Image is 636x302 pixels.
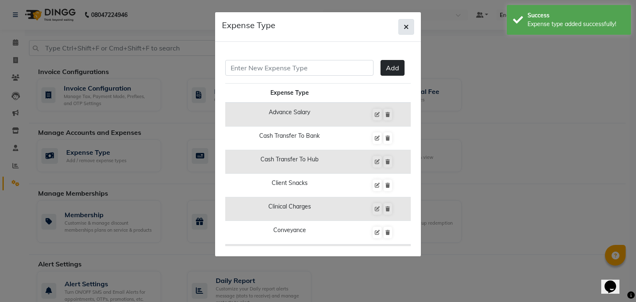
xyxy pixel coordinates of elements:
[222,19,275,31] h5: Expense Type
[225,150,354,174] td: Cash Transfer To Hub
[528,11,625,20] div: Success
[225,103,354,127] td: Advance Salary
[381,60,405,76] button: Add
[601,269,628,294] iframe: chat widget
[225,174,354,197] td: Client Snacks
[225,244,354,268] td: Courier
[225,84,354,103] th: Expense Type
[225,127,354,150] td: Cash Transfer To Bank
[225,60,373,76] input: Enter New Expense Type
[225,221,354,244] td: Conveyance
[528,20,625,29] div: Expense type added successfully!
[225,197,354,221] td: Clinical Charges
[386,64,399,72] span: Add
